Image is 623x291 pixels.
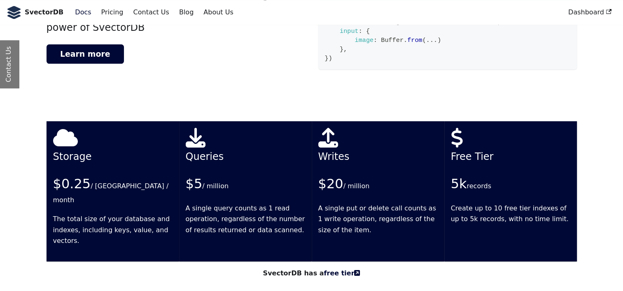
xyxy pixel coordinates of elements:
[381,37,404,44] span: Buffer
[53,173,173,206] p: / [GEOGRAPHIC_DATA] / month
[53,176,91,192] span: $0.25
[340,46,343,53] span: }
[329,55,332,62] span: )
[263,268,360,279] strong: SvectorDB has a
[359,18,362,26] span: :
[359,28,362,35] span: :
[47,44,124,64] a: Learn more
[437,37,441,44] span: )
[96,5,128,19] a: Pricing
[53,149,173,165] p: Storage
[366,18,419,26] span: EmbeddingModel
[186,149,305,165] p: Queries
[366,28,370,35] span: {
[186,203,305,236] p: A single query counts as 1 read operation, regardless of the number of results returned or data s...
[340,18,359,26] span: model
[70,5,96,19] a: Docs
[451,173,570,195] p: records
[325,55,329,62] span: }
[25,7,63,18] b: SvectorDB
[340,28,359,35] span: input
[343,46,347,53] span: ,
[422,18,497,26] span: CLIP_VIT_BASE_PATH32
[174,5,198,19] a: Blog
[407,37,422,44] span: from
[355,37,373,44] span: image
[318,173,438,195] p: / million
[451,149,570,165] p: Free Tier
[186,176,203,192] span: $5
[426,37,437,44] span: ...
[186,173,305,195] p: / million
[128,5,174,19] a: Contact Us
[7,6,63,19] a: SvectorDB LogoSvectorDB
[7,6,21,19] img: SvectorDB Logo
[422,37,426,44] span: (
[497,18,501,26] span: ,
[318,203,438,236] p: A single put or delete call counts as 1 write operation, regardless of the size of the item.
[318,176,343,192] span: $20
[198,5,238,19] a: About Us
[418,18,422,26] span: .
[404,37,407,44] span: .
[451,203,570,225] p: Create up to 10 free tier indexes of up to 5k records, with no time limit.
[318,149,438,165] p: Writes
[373,37,377,44] span: :
[53,214,173,246] p: The total size of your database and indexes, including keys, value, and vectors.
[324,269,360,277] a: free tier
[563,5,616,19] a: Dashboard
[451,176,467,192] span: 5k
